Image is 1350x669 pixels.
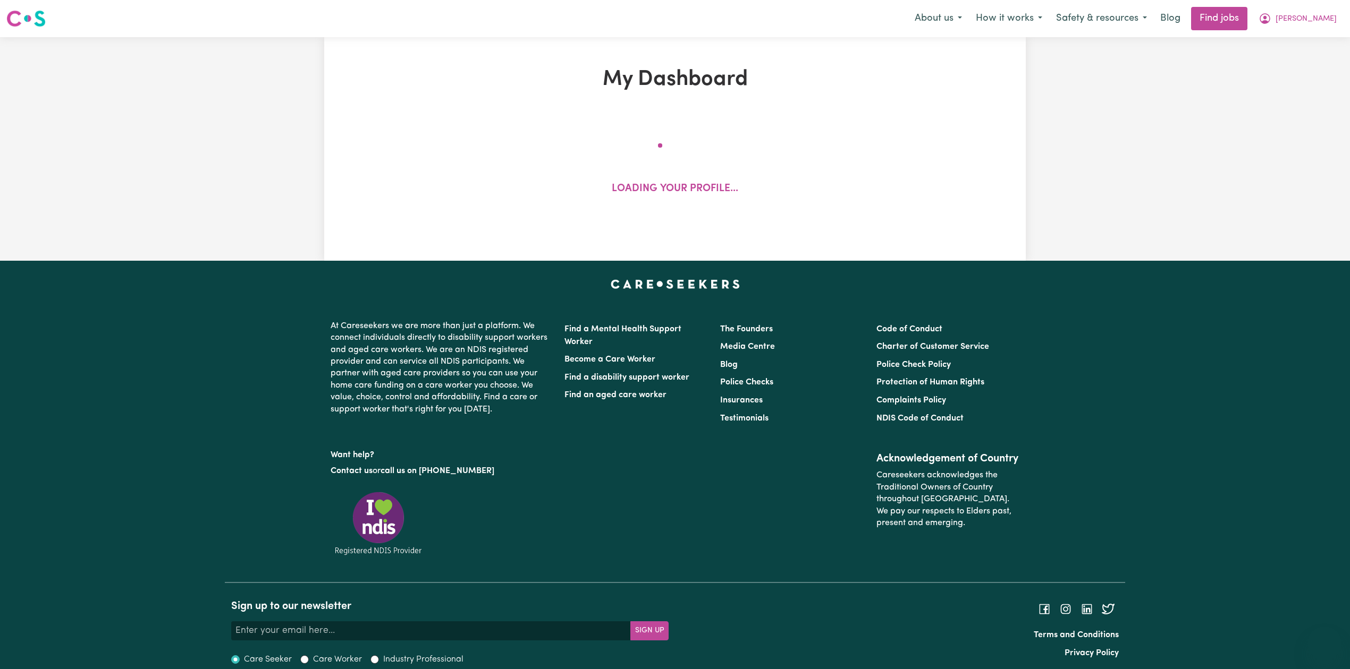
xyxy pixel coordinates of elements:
button: Safety & resources [1049,7,1154,30]
a: Follow Careseekers on LinkedIn [1081,605,1093,613]
a: call us on [PHONE_NUMBER] [381,467,494,475]
a: Follow Careseekers on Twitter [1102,605,1115,613]
a: Contact us [331,467,373,475]
a: Find an aged care worker [564,391,666,399]
label: Industry Professional [383,653,463,666]
a: Careseekers logo [6,6,46,31]
a: Code of Conduct [876,325,942,333]
a: Police Checks [720,378,773,387]
iframe: Button to launch messaging window [1307,627,1341,661]
a: Charter of Customer Service [876,342,989,351]
a: Find a disability support worker [564,373,689,382]
span: [PERSON_NAME] [1276,13,1337,25]
a: Terms and Conditions [1034,631,1119,639]
button: About us [908,7,969,30]
input: Enter your email here... [231,621,631,640]
a: Find jobs [1191,7,1247,30]
a: Media Centre [720,342,775,351]
a: Become a Care Worker [564,355,655,364]
label: Care Seeker [244,653,292,666]
img: Registered NDIS provider [331,490,426,556]
a: Protection of Human Rights [876,378,984,387]
a: Insurances [720,396,763,405]
p: At Careseekers we are more than just a platform. We connect individuals directly to disability su... [331,316,552,419]
a: The Founders [720,325,773,333]
a: Find a Mental Health Support Worker [564,325,681,346]
a: Follow Careseekers on Facebook [1038,605,1051,613]
p: Loading your profile... [612,182,738,197]
label: Care Worker [313,653,362,666]
a: Careseekers home page [611,280,740,288]
button: My Account [1252,7,1344,30]
a: Complaints Policy [876,396,946,405]
a: Blog [1154,7,1187,30]
a: Blog [720,361,738,369]
button: How it works [969,7,1049,30]
img: Careseekers logo [6,9,46,28]
h2: Sign up to our newsletter [231,600,669,613]
a: Privacy Policy [1065,649,1119,657]
h1: My Dashboard [448,67,902,92]
p: Careseekers acknowledges the Traditional Owners of Country throughout [GEOGRAPHIC_DATA]. We pay o... [876,465,1019,533]
a: Police Check Policy [876,361,951,369]
a: NDIS Code of Conduct [876,414,964,423]
h2: Acknowledgement of Country [876,452,1019,465]
p: or [331,461,552,481]
a: Follow Careseekers on Instagram [1059,605,1072,613]
button: Subscribe [630,621,669,640]
p: Want help? [331,445,552,461]
a: Testimonials [720,414,769,423]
